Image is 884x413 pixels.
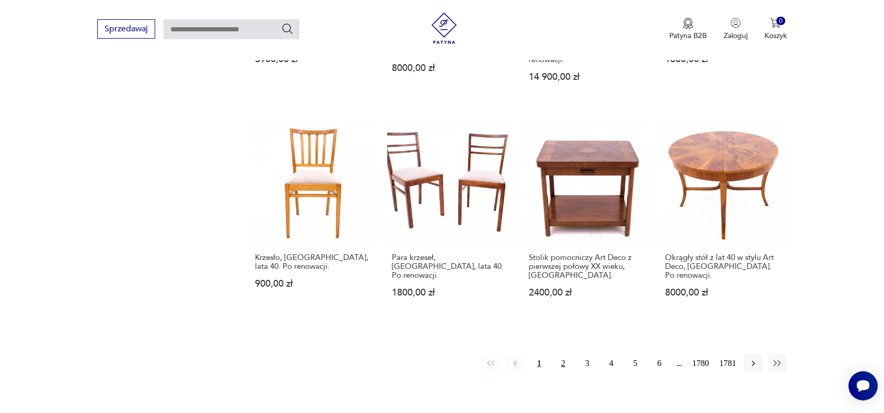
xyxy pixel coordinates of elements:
a: Para krzeseł, Polska, lata 40. Po renowacji.Para krzeseł, [GEOGRAPHIC_DATA], lata 40. Po renowacj... [387,119,514,317]
p: 8000,00 zł [392,64,509,73]
p: 1800,00 zł [392,288,509,297]
h3: Stolik pomocniczy Art Deco z pierwszej połowy XX wieku, [GEOGRAPHIC_DATA]. [529,253,646,280]
img: Ikonka użytkownika [730,18,741,28]
iframe: Smartsupp widget button [848,371,878,400]
button: 0Koszyk [764,18,787,41]
p: Koszyk [764,31,787,41]
button: 4 [602,354,621,373]
img: Ikona medalu [683,18,693,29]
button: 5 [626,354,645,373]
button: 3 [578,354,597,373]
p: 14 900,00 zł [529,73,646,81]
p: Zaloguj [724,31,748,41]
a: Krzesło, Polska, lata 40. Po renowacji.Krzesło, [GEOGRAPHIC_DATA], lata 40. Po renowacji.900,00 zł [250,119,377,317]
a: Sprzedawaj [97,26,155,33]
h3: Para krzeseł, [GEOGRAPHIC_DATA], lata 40. Po renowacji. [392,253,509,280]
img: Ikona koszyka [770,18,781,28]
a: Okrągły stół z lat 40 w stylu Art Deco, Polska. Po renowacji.Okrągły stół z lat 40 w stylu Art De... [660,119,787,317]
p: 1800,00 zł [665,55,782,64]
a: Stolik pomocniczy Art Deco z pierwszej połowy XX wieku, Polska.Stolik pomocniczy Art Deco z pierw... [524,119,650,317]
h3: Okrągły stół z lat 40 w stylu Art Deco, [GEOGRAPHIC_DATA]. Po renowacji. [665,253,782,280]
div: 0 [776,17,785,26]
p: 8000,00 zł [665,288,782,297]
p: 3900,00 zł [255,55,372,64]
p: 2400,00 zł [529,288,646,297]
p: Patyna B2B [669,31,707,41]
button: Szukaj [281,22,294,35]
button: 2 [554,354,573,373]
button: 6 [650,354,669,373]
img: Patyna - sklep z meblami i dekoracjami vintage [428,13,460,44]
a: Ikona medaluPatyna B2B [669,18,707,41]
button: Zaloguj [724,18,748,41]
button: 1 [530,354,549,373]
button: Patyna B2B [669,18,707,41]
h3: Komoda - bufet Art Deco z lat 40 XX wieku, [GEOGRAPHIC_DATA]. Po renowacji. [529,29,646,64]
button: Sprzedawaj [97,19,155,39]
button: 1781 [717,354,739,373]
button: 1780 [690,354,712,373]
p: 900,00 zł [255,279,372,288]
h3: Krzesło, [GEOGRAPHIC_DATA], lata 40. Po renowacji. [255,253,372,271]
